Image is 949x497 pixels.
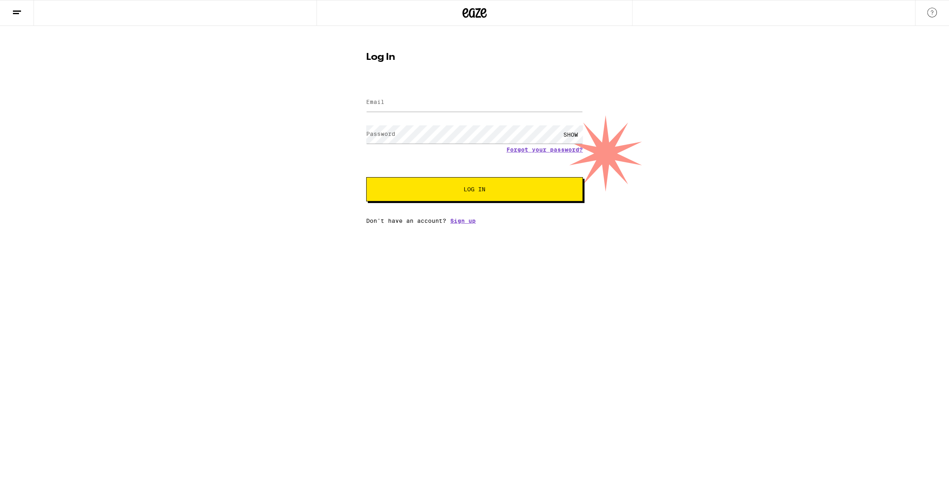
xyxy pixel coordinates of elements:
span: Log In [464,186,485,192]
label: Password [366,131,395,137]
label: Email [366,99,384,105]
a: Sign up [450,218,476,224]
input: Email [366,93,583,112]
div: Don't have an account? [366,218,583,224]
button: Log In [366,177,583,201]
h1: Log In [366,53,583,62]
a: Forgot your password? [506,146,583,153]
div: SHOW [559,125,583,144]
